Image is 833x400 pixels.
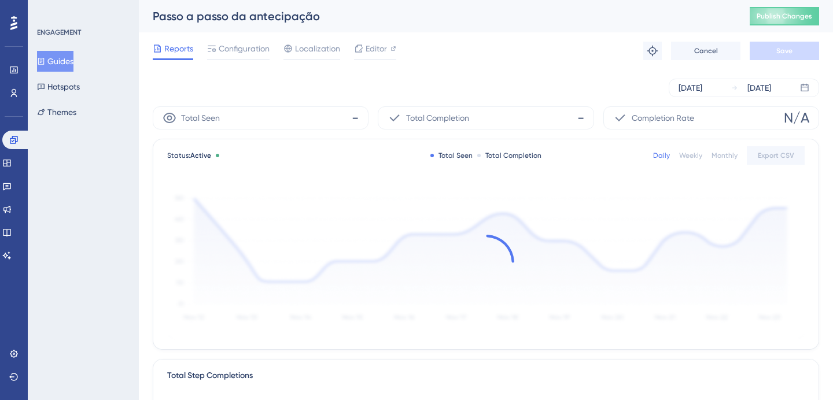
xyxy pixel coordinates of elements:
[477,151,541,160] div: Total Completion
[632,111,694,125] span: Completion Rate
[757,12,812,21] span: Publish Changes
[153,8,721,24] div: Passo a passo da antecipação
[164,42,193,55] span: Reports
[219,42,270,55] span: Configuration
[712,151,738,160] div: Monthly
[406,111,469,125] span: Total Completion
[776,46,793,55] span: Save
[37,51,73,72] button: Guides
[671,42,740,60] button: Cancel
[167,151,211,160] span: Status:
[750,42,819,60] button: Save
[167,369,253,383] div: Total Step Completions
[758,151,794,160] span: Export CSV
[653,151,670,160] div: Daily
[679,81,702,95] div: [DATE]
[295,42,340,55] span: Localization
[577,109,584,127] span: -
[430,151,473,160] div: Total Seen
[37,76,80,97] button: Hotspots
[37,28,81,37] div: ENGAGEMENT
[352,109,359,127] span: -
[366,42,387,55] span: Editor
[181,111,220,125] span: Total Seen
[750,7,819,25] button: Publish Changes
[37,102,76,123] button: Themes
[747,146,805,165] button: Export CSV
[784,109,809,127] span: N/A
[190,151,211,160] span: Active
[694,46,718,55] span: Cancel
[679,151,702,160] div: Weekly
[747,81,771,95] div: [DATE]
